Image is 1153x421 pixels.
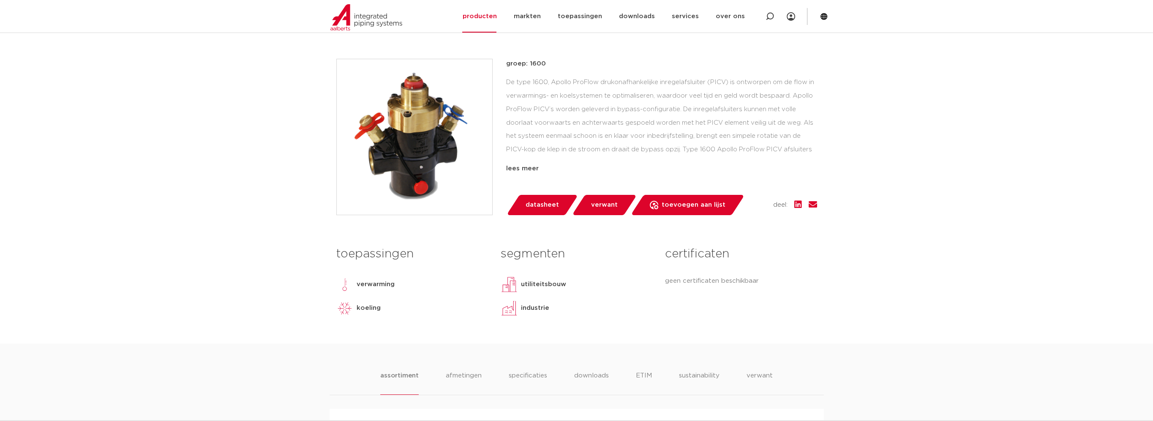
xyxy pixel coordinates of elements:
[336,300,353,317] img: koeling
[501,246,652,262] h3: segmenten
[773,200,788,210] span: deel:
[357,279,395,290] p: verwarming
[679,371,720,395] li: sustainability
[747,371,773,395] li: verwant
[446,371,482,395] li: afmetingen
[662,198,725,212] span: toevoegen aan lijst
[380,371,419,395] li: assortiment
[336,276,353,293] img: verwarming
[572,195,637,215] a: verwant
[665,276,817,286] p: geen certificaten beschikbaar
[526,198,559,212] span: datasheet
[506,195,578,215] a: datasheet
[521,303,549,313] p: industrie
[337,59,492,215] img: Product Image for Apollo ProFlow dynamische inregelafsluiter PICV (2 x binnendraad)
[521,279,566,290] p: utiliteitsbouw
[665,246,817,262] h3: certificaten
[506,59,817,69] p: groep: 1600
[506,164,817,174] div: lees meer
[336,246,488,262] h3: toepassingen
[591,198,618,212] span: verwant
[574,371,609,395] li: downloads
[501,300,518,317] img: industrie
[357,303,381,313] p: koeling
[506,76,817,160] div: De type 1600, Apollo ProFlow drukonafhankelijke inregelafsluiter (PICV) is ontworpen om de flow i...
[501,276,518,293] img: utiliteitsbouw
[509,371,547,395] li: specificaties
[636,371,652,395] li: ETIM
